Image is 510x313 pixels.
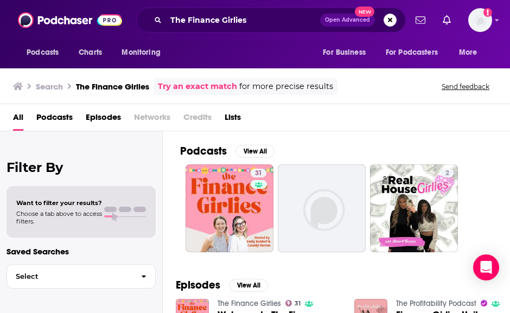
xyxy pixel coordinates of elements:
[76,81,149,92] h3: The Finance Girlies
[473,254,499,280] div: Open Intercom Messenger
[370,164,458,252] a: 2
[229,279,268,292] button: View All
[468,8,492,32] span: Logged in as HavasFormulab2b
[176,278,220,292] h2: Episodes
[468,8,492,32] img: User Profile
[7,273,132,280] span: Select
[180,144,275,158] a: PodcastsView All
[79,45,102,60] span: Charts
[411,11,430,29] a: Show notifications dropdown
[255,168,262,179] span: 31
[7,264,156,289] button: Select
[483,8,492,17] svg: Add a profile image
[441,169,454,177] a: 2
[7,159,156,175] h2: Filter By
[86,108,121,131] a: Episodes
[180,144,227,158] h2: Podcasts
[186,164,273,252] a: 31
[166,11,320,29] input: Search podcasts, credits, & more...
[16,199,102,207] span: Want to filter your results?
[379,42,454,63] button: open menu
[7,246,156,257] p: Saved Searches
[19,42,73,63] button: open menu
[468,8,492,32] button: Show profile menu
[183,108,212,131] span: Credits
[13,108,23,131] a: All
[438,82,493,91] button: Send feedback
[158,80,237,93] a: Try an exact match
[18,10,122,30] img: Podchaser - Follow, Share and Rate Podcasts
[445,168,449,179] span: 2
[355,7,374,17] span: New
[251,169,266,177] a: 31
[27,45,59,60] span: Podcasts
[323,45,366,60] span: For Business
[438,11,455,29] a: Show notifications dropdown
[285,300,301,306] a: 31
[459,45,477,60] span: More
[325,17,370,23] span: Open Advanced
[320,14,375,27] button: Open AdvancedNew
[451,42,491,63] button: open menu
[36,81,63,92] h3: Search
[16,210,102,225] span: Choose a tab above to access filters.
[225,108,241,131] a: Lists
[386,45,438,60] span: For Podcasters
[36,108,73,131] a: Podcasts
[239,80,333,93] span: for more precise results
[122,45,160,60] span: Monitoring
[136,8,406,33] div: Search podcasts, credits, & more...
[134,108,170,131] span: Networks
[72,42,109,63] a: Charts
[396,299,476,308] a: The Profitability Podcast
[315,42,379,63] button: open menu
[218,299,281,308] a: The Finance Girlies
[176,278,268,292] a: EpisodesView All
[295,301,301,306] span: 31
[235,145,275,158] button: View All
[114,42,174,63] button: open menu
